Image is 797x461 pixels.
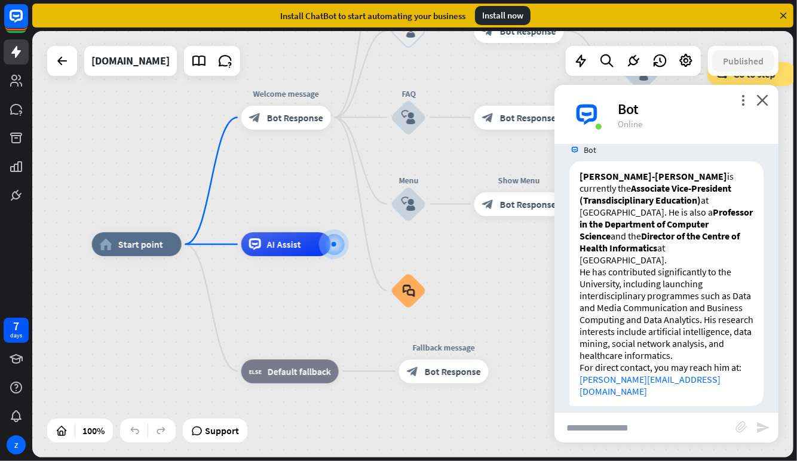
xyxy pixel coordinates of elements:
div: hkbu.edu.hk [91,46,170,76]
i: block_user_input [401,24,416,38]
span: Default fallback [268,365,331,377]
div: days [10,331,22,340]
span: Bot Response [267,112,323,124]
div: Z [7,435,26,454]
div: Online [618,118,764,130]
span: Bot Response [500,25,556,37]
i: block_bot_response [407,365,419,377]
div: FAQ [373,88,445,100]
div: No [606,44,678,56]
i: block_attachment [735,421,747,433]
strong: Professor in the Department of Computer Science [580,206,753,242]
strong: Director of the Centre of Health Informatics [580,230,740,254]
span: Start point [118,238,163,250]
div: 7 [13,321,19,331]
div: Show Menu [465,174,573,186]
i: close [756,94,768,106]
div: 100% [79,421,108,440]
div: Bot [618,100,764,118]
i: home_2 [100,238,112,250]
a: [PERSON_NAME][EMAIL_ADDRESS][DOMAIN_NAME] [580,373,721,397]
div: Menu [373,174,445,186]
div: Install ChatBot to start automating your business [280,10,465,21]
strong: Associate Vice-President (Transdisciplinary Education) [580,182,731,206]
a: 7 days [4,318,29,343]
button: Open LiveChat chat widget [10,5,45,41]
i: block_bot_response [482,198,494,210]
span: Bot Response [500,198,556,210]
div: Welcome message [232,88,340,100]
i: block_bot_response [249,112,261,124]
i: block_bot_response [482,25,494,37]
strong: [PERSON_NAME]-[PERSON_NAME] [580,170,727,182]
p: For direct contact, you may reach him at: [580,361,753,397]
i: block_faq [402,284,415,297]
i: block_bot_response [482,112,494,124]
p: is currently the at [GEOGRAPHIC_DATA]. He is also a and the at [GEOGRAPHIC_DATA]. [580,170,753,266]
i: block_user_input [401,110,416,125]
span: AI Assist [267,238,301,250]
span: Bot [584,145,596,155]
i: send [756,420,770,435]
i: block_fallback [249,365,262,377]
span: Support [205,421,239,440]
div: Fallback message [390,342,498,354]
p: He has contributed significantly to the University, including launching interdisciplinary program... [580,266,753,361]
div: Install now [475,6,531,25]
i: block_user_input [401,197,416,211]
i: more_vert [737,94,749,106]
button: Published [712,50,774,72]
span: Bot Response [500,112,556,124]
span: Bot Response [425,365,481,377]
